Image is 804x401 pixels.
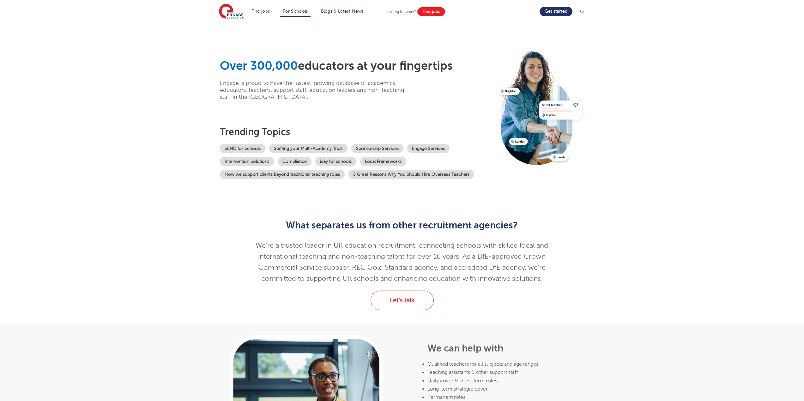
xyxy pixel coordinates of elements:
[427,360,568,368] li: Qualified teachers for all subjects and age ranges
[220,170,345,179] a: How we support clients beyond traditional teaching roles
[220,59,298,73] span: Over 300,000
[321,9,364,14] a: Blogs & Latest News
[269,144,348,153] a: Staffing your Multi-Academy Trust
[219,4,244,20] img: Engage Education
[385,9,416,14] span: Looking for work?
[427,343,568,354] h2: We can help with
[422,9,440,14] span: Find jobs
[247,220,557,231] h2: What separates us from other recruitment agencies?
[351,144,403,153] a: Sponsorship Services
[427,368,568,376] li: Teaching assistants & other support staff
[427,376,568,385] li: Daily cover & short-term roles
[220,80,414,100] p: Engage is proud to have the fastest-growing database of academics, educators, teachers, support s...
[251,9,270,14] a: Find jobs
[540,7,572,16] a: Get started
[427,385,568,393] li: Long-term strategic cover
[220,126,494,138] h3: Trending topics
[247,240,557,284] p: We’re a trusted leader in UK education recruitment, connecting schools with skilled local and int...
[371,291,434,310] a: Let's talk
[348,170,474,179] a: 5 Great Reasons Why You Should Hire Overseas Teachers
[407,144,450,153] a: Engage Services
[360,157,406,166] a: Local Frameworks
[220,157,274,166] a: Intervention Solutions
[417,7,445,16] a: Find jobs
[220,144,265,153] a: SEND for Schools
[315,157,356,166] a: iday for schools
[283,9,308,14] a: For Schools
[220,59,494,73] h1: educators at your fingertips
[278,157,311,166] a: Compliance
